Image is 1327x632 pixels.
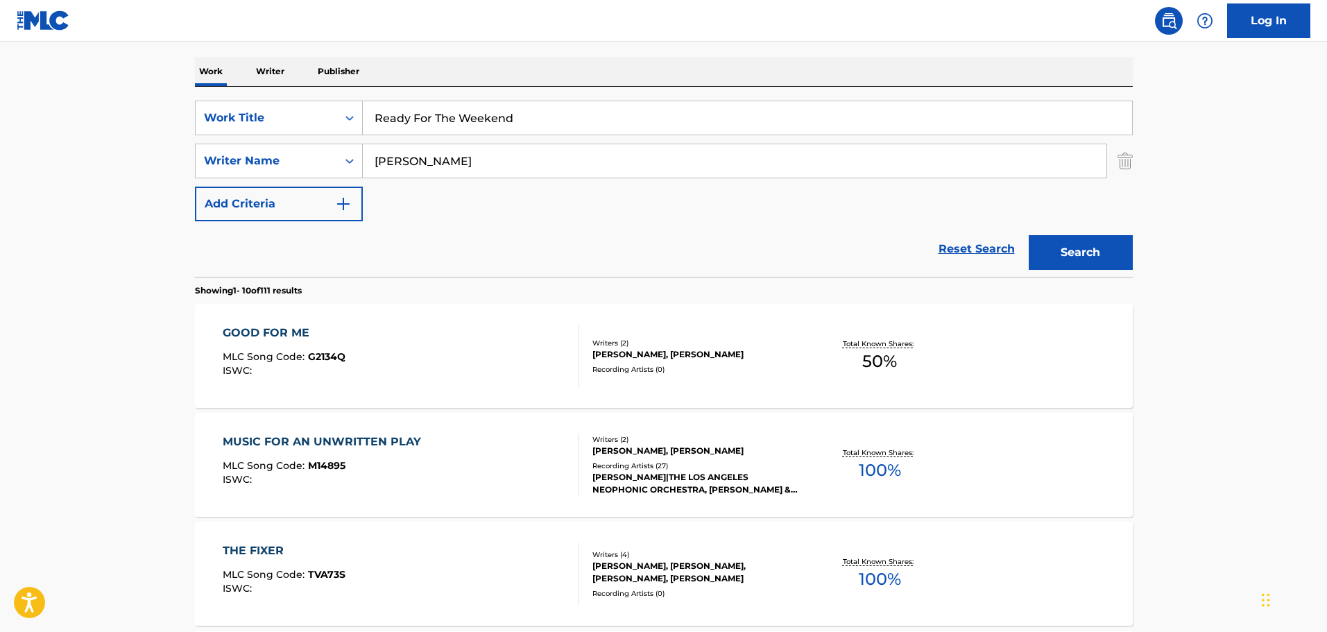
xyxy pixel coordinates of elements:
span: 100 % [859,567,901,592]
p: Showing 1 - 10 of 111 results [195,284,302,297]
a: GOOD FOR MEMLC Song Code:G2134QISWC:Writers (2)[PERSON_NAME], [PERSON_NAME]Recording Artists (0)T... [195,304,1133,408]
span: 100 % [859,458,901,483]
div: Drag [1262,579,1270,621]
button: Search [1029,235,1133,270]
a: THE FIXERMLC Song Code:TVA73SISWC:Writers (4)[PERSON_NAME], [PERSON_NAME], [PERSON_NAME], [PERSON... [195,522,1133,626]
div: Work Title [204,110,329,126]
div: Writers ( 2 ) [592,338,802,348]
form: Search Form [195,101,1133,277]
span: ISWC : [223,582,255,595]
p: Total Known Shares: [843,447,917,458]
div: GOOD FOR ME [223,325,345,341]
div: MUSIC FOR AN UNWRITTEN PLAY [223,434,428,450]
div: [PERSON_NAME], [PERSON_NAME], [PERSON_NAME], [PERSON_NAME] [592,560,802,585]
a: Log In [1227,3,1310,38]
button: Add Criteria [195,187,363,221]
img: search [1161,12,1177,29]
span: MLC Song Code : [223,350,308,363]
p: Total Known Shares: [843,339,917,349]
span: 50 % [862,349,897,374]
div: Recording Artists ( 27 ) [592,461,802,471]
img: MLC Logo [17,10,70,31]
div: [PERSON_NAME], [PERSON_NAME] [592,348,802,361]
img: 9d2ae6d4665cec9f34b9.svg [335,196,352,212]
div: Writers ( 4 ) [592,549,802,560]
div: Recording Artists ( 0 ) [592,588,802,599]
a: MUSIC FOR AN UNWRITTEN PLAYMLC Song Code:M14895ISWC:Writers (2)[PERSON_NAME], [PERSON_NAME]Record... [195,413,1133,517]
span: ISWC : [223,473,255,486]
div: Recording Artists ( 0 ) [592,364,802,375]
img: Delete Criterion [1118,144,1133,178]
iframe: Chat Widget [1258,565,1327,632]
img: help [1197,12,1213,29]
div: [PERSON_NAME], [PERSON_NAME] [592,445,802,457]
div: Writers ( 2 ) [592,434,802,445]
span: MLC Song Code : [223,568,308,581]
span: ISWC : [223,364,255,377]
div: Writer Name [204,153,329,169]
div: THE FIXER [223,543,345,559]
p: Total Known Shares: [843,556,917,567]
span: MLC Song Code : [223,459,308,472]
span: G2134Q [308,350,345,363]
div: Help [1191,7,1219,35]
a: Public Search [1155,7,1183,35]
p: Publisher [314,57,363,86]
span: M14895 [308,459,345,472]
div: [PERSON_NAME]|THE LOS ANGELES NEOPHONIC ORCHESTRA, [PERSON_NAME] & THE LOS ANGELES NEOPHONIC ORCH... [592,471,802,496]
a: Reset Search [932,234,1022,264]
p: Writer [252,57,289,86]
p: Work [195,57,227,86]
span: TVA73S [308,568,345,581]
